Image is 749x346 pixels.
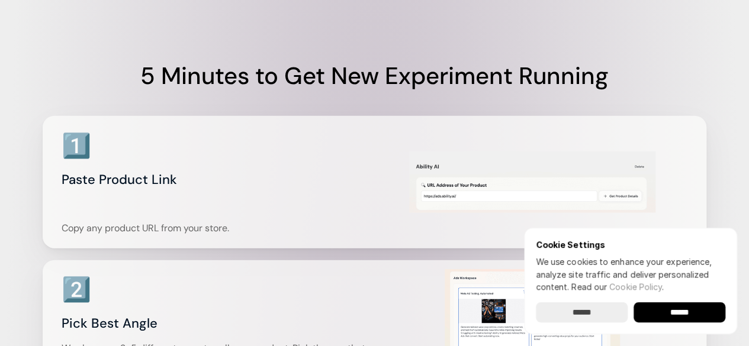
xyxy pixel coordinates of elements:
h3: Pick Best Angle [62,312,372,335]
p: Copy any product URL from your store. [62,221,237,235]
h3: 2️⃣ [62,273,91,306]
span: Paste Product Link [62,171,177,188]
p: We use cookies to enhance your experience, analyze site traffic and deliver personalized content. [536,256,725,293]
span: Read our . [571,282,664,292]
a: Cookie Policy [609,282,662,292]
h1: 5 Minutes to Get New Experiment Running [43,59,706,92]
h3: 1️⃣ [62,129,91,162]
h6: Cookie Settings [536,240,725,250]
